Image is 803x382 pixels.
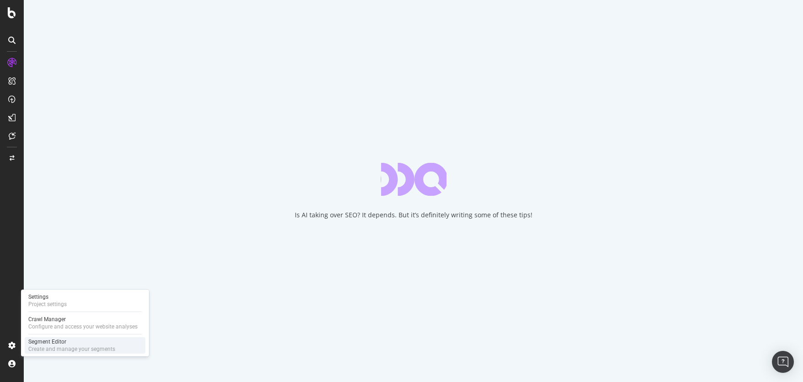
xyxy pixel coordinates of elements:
div: Create and manage your segments [28,345,115,353]
div: Segment Editor [28,338,115,345]
a: Crawl ManagerConfigure and access your website analyses [25,315,145,331]
div: Is AI taking over SEO? It depends. But it’s definitely writing some of these tips! [295,210,532,220]
div: Crawl Manager [28,316,138,323]
div: Open Intercom Messenger [772,351,794,373]
div: Settings [28,293,67,301]
a: Segment EditorCreate and manage your segments [25,337,145,354]
a: SettingsProject settings [25,292,145,309]
div: Project settings [28,301,67,308]
div: Configure and access your website analyses [28,323,138,330]
div: animation [381,163,447,196]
